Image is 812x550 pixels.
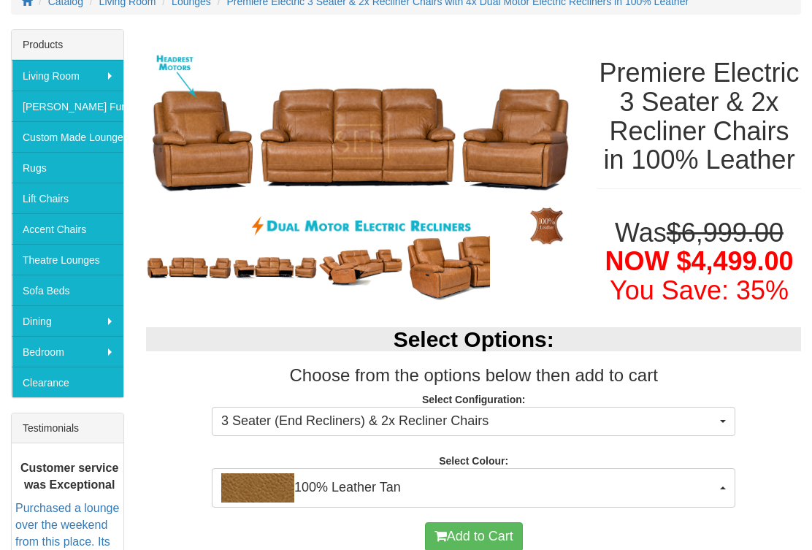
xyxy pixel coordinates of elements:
span: NOW $4,499.00 [605,246,793,276]
strong: Select Colour: [439,455,508,467]
a: Lift Chairs [12,183,123,213]
button: 100% Leather Tan100% Leather Tan [212,468,735,508]
div: Testimonials [12,413,123,443]
a: Custom Made Lounges [12,121,123,152]
h1: Premiere Electric 3 Seater & 2x Recliner Chairs in 100% Leather [597,58,801,174]
a: Theatre Lounges [12,244,123,275]
a: Sofa Beds [12,275,123,305]
a: [PERSON_NAME] Furniture [12,91,123,121]
font: You Save: 35% [610,275,789,305]
b: Customer service was Exceptional [20,462,118,491]
a: Bedroom [12,336,123,367]
b: Select Options: [394,327,554,351]
h3: Choose from the options below then add to cart [146,366,801,385]
a: Rugs [12,152,123,183]
a: Accent Chairs [12,213,123,244]
span: 3 Seater (End Recliners) & 2x Recliner Chairs [221,412,716,431]
div: Products [12,30,123,60]
a: Living Room [12,60,123,91]
a: Dining [12,305,123,336]
strong: Select Configuration: [422,394,526,405]
span: 100% Leather Tan [221,473,716,503]
button: 3 Seater (End Recliners) & 2x Recliner Chairs [212,407,735,436]
h1: Was [597,218,801,305]
del: $6,999.00 [667,218,784,248]
a: Clearance [12,367,123,397]
img: 100% Leather Tan [221,473,294,503]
